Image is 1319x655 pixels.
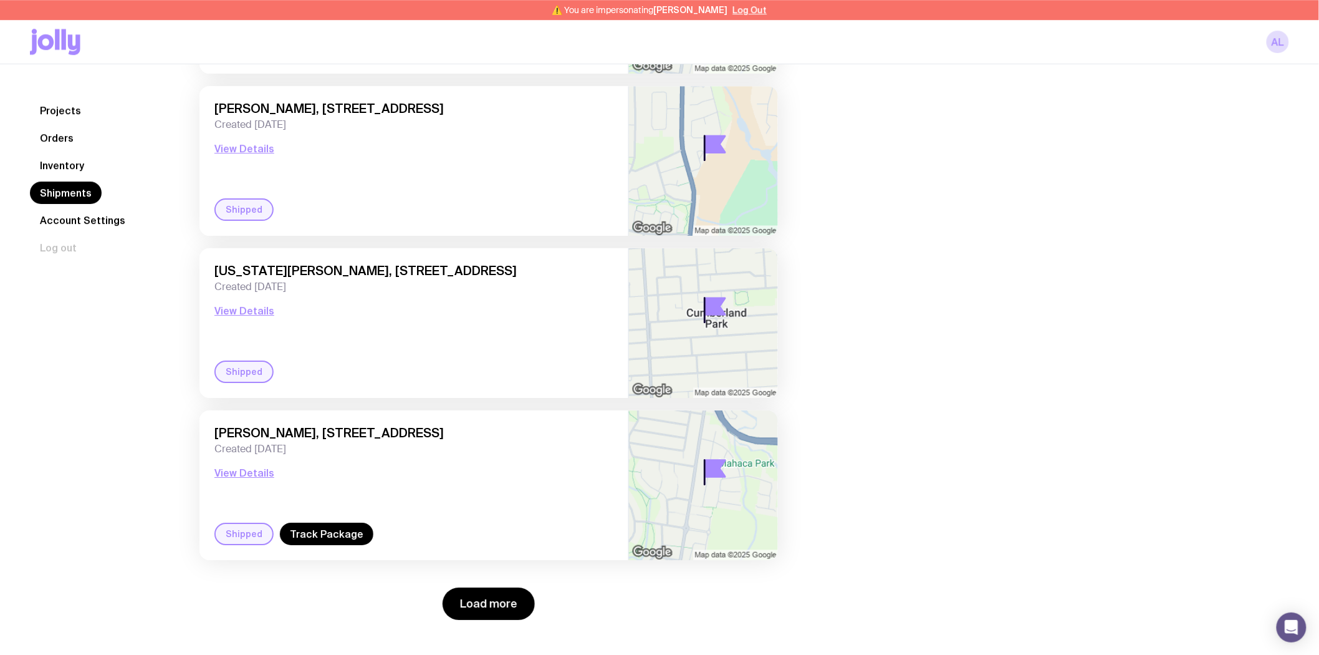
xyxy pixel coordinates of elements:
button: View Details [214,141,274,156]
img: staticmap [629,86,778,236]
a: Inventory [30,154,94,177]
button: Log out [30,236,87,259]
img: staticmap [629,410,778,560]
div: Shipped [214,523,274,545]
a: Account Settings [30,209,135,231]
img: staticmap [629,248,778,398]
div: Open Intercom Messenger [1277,613,1307,643]
div: Shipped [214,361,274,383]
button: Log Out [733,5,767,15]
a: Projects [30,99,91,122]
a: Orders [30,127,84,149]
a: AL [1267,31,1289,53]
a: Shipments [30,182,102,204]
span: [US_STATE][PERSON_NAME], [STREET_ADDRESS] [214,263,613,278]
button: Load more [443,588,535,620]
span: Created [DATE] [214,119,613,131]
a: Track Package [280,523,373,545]
button: View Details [214,465,274,480]
span: Created [DATE] [214,281,613,293]
span: ⚠️ You are impersonating [552,5,728,15]
button: View Details [214,303,274,318]
span: [PERSON_NAME] [654,5,728,15]
span: [PERSON_NAME], [STREET_ADDRESS] [214,425,613,440]
span: [PERSON_NAME], [STREET_ADDRESS] [214,101,613,116]
div: Shipped [214,198,274,221]
span: Created [DATE] [214,443,613,455]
